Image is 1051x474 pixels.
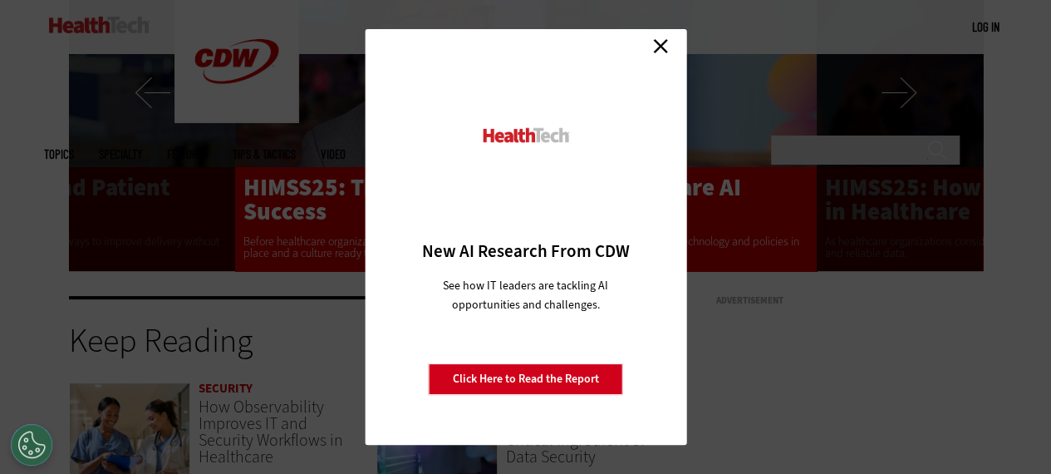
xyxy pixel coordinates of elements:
[394,239,657,263] h3: New AI Research From CDW
[11,424,52,466] button: Open Preferences
[648,33,673,58] a: Close
[480,126,571,144] img: HealthTech_0.png
[429,363,623,395] a: Click Here to Read the Report
[11,424,52,466] div: Cookies Settings
[423,276,628,314] p: See how IT leaders are tackling AI opportunities and challenges.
